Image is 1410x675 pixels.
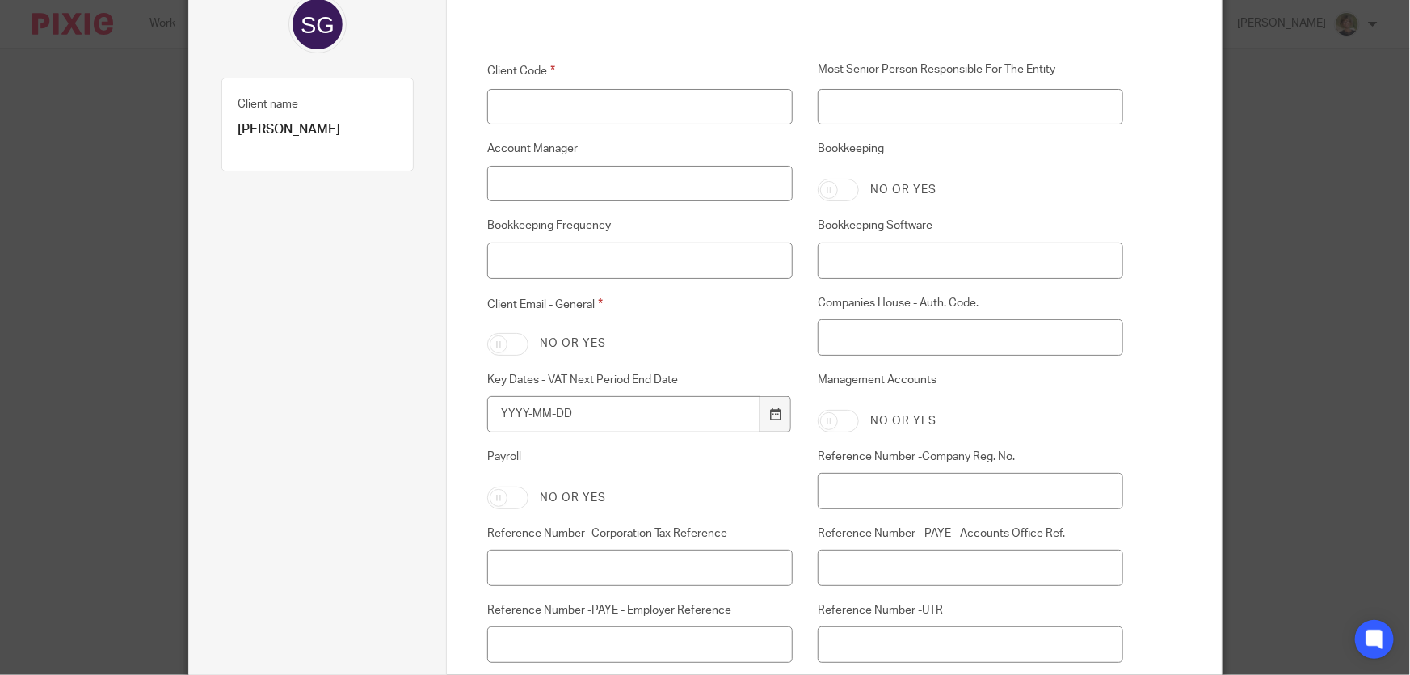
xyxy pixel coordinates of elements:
[487,141,793,157] label: Account Manager
[818,372,1123,398] label: Management Accounts
[870,182,936,198] label: No or yes
[487,602,793,618] label: Reference Number -PAYE - Employer Reference
[487,525,793,542] label: Reference Number -Corporation Tax Reference
[818,61,1123,80] label: Most Senior Person Responsible For The Entity
[238,121,398,138] p: [PERSON_NAME]
[238,96,299,112] label: Client name
[818,217,1123,234] label: Bookkeeping Software
[540,490,606,506] label: No or yes
[870,413,936,429] label: No or yes
[487,61,793,80] label: Client Code
[818,449,1123,465] label: Reference Number -Company Reg. No.
[818,295,1123,311] label: Companies House - Auth. Code.
[540,335,606,352] label: No or yes
[818,141,1123,167] label: Bookkeeping
[818,525,1123,542] label: Reference Number - PAYE - Accounts Office Ref.
[487,449,793,475] label: Payroll
[487,295,793,321] label: Client Email - General
[818,602,1123,618] label: Reference Number -UTR
[487,372,793,388] label: Key Dates - VAT Next Period End Date
[487,396,760,432] input: YYYY-MM-DD
[487,217,793,234] label: Bookkeeping Frequency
